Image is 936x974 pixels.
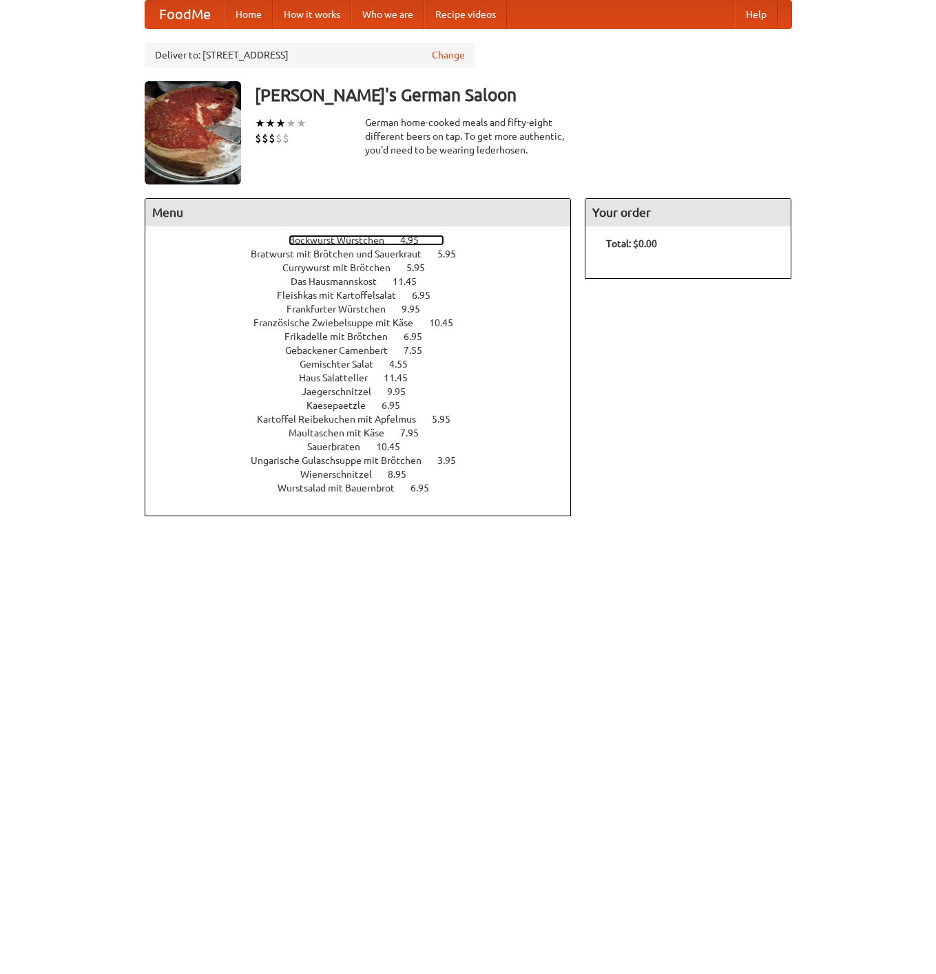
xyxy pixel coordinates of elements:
a: Jaegerschnitzel 9.95 [302,386,431,397]
span: 6.95 [410,483,443,494]
span: 5.95 [432,414,464,425]
div: German home-cooked meals and fifty-eight different beers on tap. To get more authentic, you'd nee... [365,116,572,157]
span: Bockwurst Würstchen [289,235,398,246]
li: $ [269,131,275,146]
li: ★ [286,116,296,131]
span: 5.95 [406,262,439,273]
span: Frikadelle mit Brötchen [284,331,402,342]
span: Französische Zwiebelsuppe mit Käse [253,317,427,328]
span: 10.45 [429,317,467,328]
span: 11.45 [384,372,422,383]
span: 3.95 [437,455,470,466]
span: Fleishkas mit Kartoffelsalat [277,290,410,301]
h3: [PERSON_NAME]'s German Saloon [255,81,792,109]
li: $ [255,131,262,146]
img: angular.jpg [145,81,241,184]
span: Currywurst mit Brötchen [282,262,404,273]
a: FoodMe [145,1,225,28]
span: 6.95 [382,400,414,411]
a: Fleishkas mit Kartoffelsalat 6.95 [277,290,456,301]
a: Frikadelle mit Brötchen 6.95 [284,331,448,342]
li: ★ [275,116,286,131]
span: 6.95 [412,290,444,301]
a: Gebackener Camenbert 7.55 [285,345,448,356]
li: $ [282,131,289,146]
a: Gemischter Salat 4.55 [300,359,433,370]
a: Ungarische Gulaschsuppe mit Brötchen 3.95 [251,455,481,466]
span: 10.45 [376,441,414,452]
span: 7.55 [404,345,436,356]
span: 6.95 [404,331,436,342]
span: 7.95 [400,427,433,438]
span: Haus Salatteller [299,372,382,383]
a: Maultaschen mit Käse 7.95 [289,427,444,438]
li: ★ [265,116,275,131]
span: 9.95 [402,304,434,315]
h4: Your order [585,199,791,226]
li: $ [262,131,269,146]
a: Who we are [351,1,424,28]
a: Bratwurst mit Brötchen und Sauerkraut 5.95 [251,248,481,260]
span: 5.95 [437,248,470,260]
b: Total: $0.00 [606,238,657,249]
a: Französische Zwiebelsuppe mit Käse 10.45 [253,317,479,328]
span: 4.95 [400,235,433,246]
span: Gebackener Camenbert [285,345,402,356]
a: Kartoffel Reibekuchen mit Apfelmus 5.95 [257,414,476,425]
span: 4.55 [389,359,422,370]
li: ★ [296,116,306,131]
span: Frankfurter Würstchen [287,304,399,315]
span: Ungarische Gulaschsuppe mit Brötchen [251,455,435,466]
a: How it works [273,1,351,28]
span: Maultaschen mit Käse [289,427,398,438]
span: Wienerschnitzel [300,469,386,480]
a: Currywurst mit Brötchen 5.95 [282,262,450,273]
a: Frankfurter Würstchen 9.95 [287,304,446,315]
span: 11.45 [393,276,430,287]
a: Kaesepaetzle 6.95 [306,400,426,411]
span: Bratwurst mit Brötchen und Sauerkraut [251,248,435,260]
span: Gemischter Salat [300,359,387,370]
span: 8.95 [388,469,420,480]
div: Deliver to: [STREET_ADDRESS] [145,43,475,67]
span: Kartoffel Reibekuchen mit Apfelmus [257,414,430,425]
h4: Menu [145,199,571,226]
a: Haus Salatteller 11.45 [299,372,433,383]
a: Home [225,1,273,28]
a: Wurstsalad mit Bauernbrot 6.95 [278,483,455,494]
a: Bockwurst Würstchen 4.95 [289,235,444,246]
span: 9.95 [387,386,419,397]
span: Wurstsalad mit Bauernbrot [278,483,408,494]
a: Sauerbraten 10.45 [307,441,426,452]
span: Sauerbraten [307,441,374,452]
span: Kaesepaetzle [306,400,379,411]
a: Wienerschnitzel 8.95 [300,469,432,480]
span: Das Hausmannskost [291,276,391,287]
li: $ [275,131,282,146]
a: Das Hausmannskost 11.45 [291,276,442,287]
a: Change [432,48,465,62]
span: Jaegerschnitzel [302,386,385,397]
a: Recipe videos [424,1,507,28]
li: ★ [255,116,265,131]
a: Help [735,1,778,28]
